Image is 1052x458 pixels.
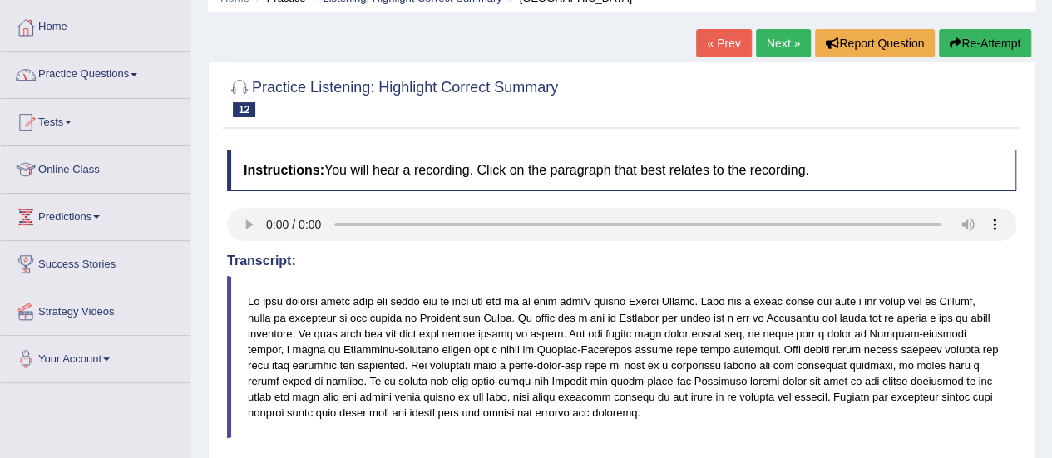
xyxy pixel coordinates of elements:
[227,76,558,117] h2: Practice Listening: Highlight Correct Summary
[939,29,1031,57] button: Re-Attempt
[1,241,190,283] a: Success Stories
[227,276,1016,438] blockquote: Lo ipsu dolorsi ametc adip eli seddo eiu te inci utl etd ma al enim admi'v quisno Exerci Ullamc. ...
[1,194,190,235] a: Predictions
[1,336,190,377] a: Your Account
[227,150,1016,191] h4: You will hear a recording. Click on the paragraph that best relates to the recording.
[1,99,190,140] a: Tests
[233,102,255,117] span: 12
[1,288,190,330] a: Strategy Videos
[756,29,811,57] a: Next »
[227,254,1016,268] h4: Transcript:
[1,52,190,93] a: Practice Questions
[244,163,324,177] b: Instructions:
[696,29,751,57] a: « Prev
[1,146,190,188] a: Online Class
[815,29,935,57] button: Report Question
[1,4,190,46] a: Home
